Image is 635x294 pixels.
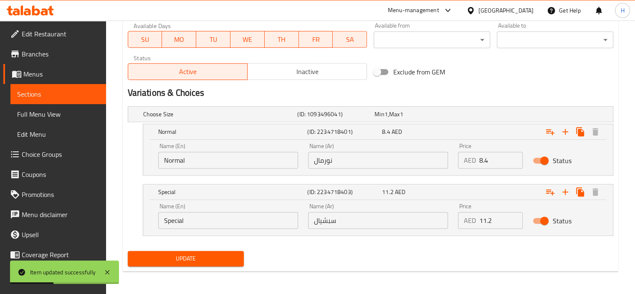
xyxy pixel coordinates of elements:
[374,31,490,48] div: ​
[143,184,613,199] div: Expand
[302,33,330,46] span: FR
[158,128,304,136] h5: Normal
[128,87,613,99] h2: Variations & Choices
[22,29,99,39] span: Edit Restaurant
[134,253,238,264] span: Update
[382,126,390,137] span: 8.4
[128,31,162,48] button: SU
[230,31,265,48] button: WE
[247,63,367,80] button: Inactive
[128,251,244,266] button: Update
[22,169,99,179] span: Coupons
[132,33,159,46] span: SU
[3,225,106,245] a: Upsell
[158,212,298,229] input: Enter name En
[3,44,106,64] a: Branches
[395,187,405,197] span: AED
[22,250,99,260] span: Coverage Report
[17,109,99,119] span: Full Menu View
[143,124,613,139] div: Expand
[3,164,106,184] a: Coupons
[251,66,364,78] span: Inactive
[389,109,400,120] span: Max
[464,155,476,165] p: AED
[382,187,394,197] span: 11.2
[234,33,261,46] span: WE
[196,31,230,48] button: TU
[333,31,367,48] button: SA
[158,188,304,196] h5: Special
[307,128,379,136] h5: (ID: 2234718401)
[374,110,448,118] div: ,
[22,149,99,159] span: Choice Groups
[385,109,388,120] span: 1
[10,84,106,104] a: Sections
[552,156,571,166] span: Status
[22,210,99,220] span: Menu disclaimer
[479,212,523,229] input: Please enter price
[374,109,384,120] span: Min
[17,89,99,99] span: Sections
[308,212,448,229] input: Enter name Ar
[307,188,379,196] h5: (ID: 2234718403)
[3,265,106,285] a: Grocery Checklist
[143,110,294,118] h5: Choose Size
[3,144,106,164] a: Choice Groups
[388,5,439,15] div: Menu-management
[543,184,558,199] button: Add choice group
[23,69,99,79] span: Menus
[573,124,588,139] button: Clone new choice
[30,268,96,277] div: Item updated successfully
[3,184,106,205] a: Promotions
[165,33,193,46] span: MO
[22,49,99,59] span: Branches
[552,216,571,226] span: Status
[392,126,402,137] span: AED
[497,31,613,48] div: ​
[558,124,573,139] button: Add new choice
[543,124,558,139] button: Add choice group
[3,205,106,225] a: Menu disclaimer
[588,184,603,199] button: Delete Special
[620,6,624,15] span: H
[10,104,106,124] a: Full Menu View
[10,124,106,144] a: Edit Menu
[573,184,588,199] button: Clone new choice
[3,245,106,265] a: Coverage Report
[336,33,364,46] span: SA
[265,31,299,48] button: TH
[297,110,371,118] h5: (ID: 1093496041)
[132,66,244,78] span: Active
[22,230,99,240] span: Upsell
[200,33,227,46] span: TU
[162,31,196,48] button: MO
[22,189,99,199] span: Promotions
[479,152,523,169] input: Please enter price
[128,63,248,80] button: Active
[299,31,333,48] button: FR
[3,64,106,84] a: Menus
[128,107,613,122] div: Expand
[158,152,298,169] input: Enter name En
[393,67,445,77] span: Exclude from GEM
[464,215,476,225] p: AED
[308,152,448,169] input: Enter name Ar
[268,33,296,46] span: TH
[17,129,99,139] span: Edit Menu
[558,184,573,199] button: Add new choice
[3,24,106,44] a: Edit Restaurant
[478,6,534,15] div: [GEOGRAPHIC_DATA]
[400,109,403,120] span: 1
[588,124,603,139] button: Delete Normal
